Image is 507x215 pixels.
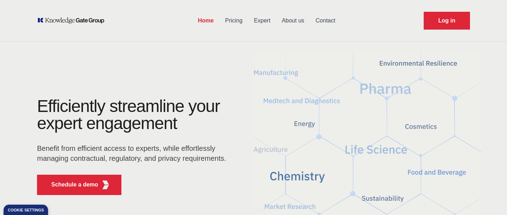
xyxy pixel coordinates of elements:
button: Schedule a demoKGG Fifth Element RED [37,175,121,195]
p: Schedule a demo [51,180,98,189]
a: About us [276,11,310,30]
a: Expert [248,11,276,30]
div: Cookie settings [8,208,44,212]
iframe: Chat Widget [471,181,507,215]
img: KGG Fifth Element RED [101,180,110,189]
a: Pricing [219,11,248,30]
a: KOL Knowledge Platform: Talk to Key External Experts (KEE) [37,17,109,24]
a: Contact [310,11,341,30]
a: Home [192,11,219,30]
h1: Efficiently streamline your expert engagement [37,97,220,133]
a: Request Demo [424,12,470,30]
p: Benefit from efficient access to experts, while effortlessly managing contractual, regulatory, an... [37,143,231,163]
